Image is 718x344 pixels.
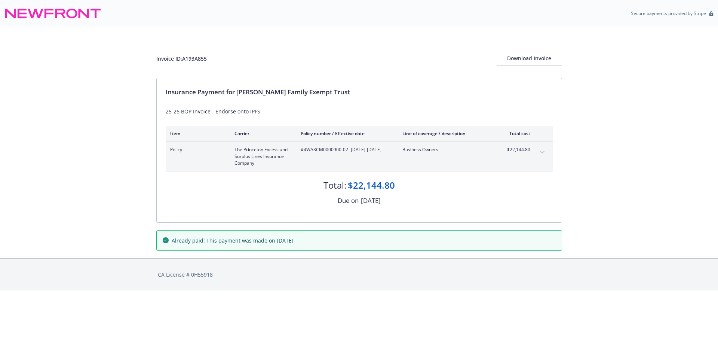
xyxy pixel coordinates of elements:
span: Already paid: This payment was made on [DATE] [172,237,294,244]
span: $22,144.80 [502,146,530,153]
div: PolicyThe Princeton Excess and Surplus Lines Insurance Company#4WA3CM0000900-02- [DATE]-[DATE]Bus... [166,142,553,171]
p: Secure payments provided by Stripe [631,10,706,16]
span: The Princeton Excess and Surplus Lines Insurance Company [234,146,289,167]
span: Business Owners [402,146,490,153]
div: $22,144.80 [348,179,395,192]
div: Total cost [502,130,530,137]
div: Download Invoice [497,51,562,66]
div: Line of coverage / description [402,130,490,137]
div: Invoice ID: A193A855 [156,55,207,63]
div: CA License # 0H55918 [158,271,561,278]
div: Due on [338,196,359,206]
div: Insurance Payment for [PERSON_NAME] Family Exempt Trust [166,87,553,97]
button: Download Invoice [497,51,562,66]
div: Policy number / Effective date [301,130,390,137]
span: Policy [170,146,223,153]
span: #4WA3CM0000900-02 - [DATE]-[DATE] [301,146,390,153]
div: Carrier [234,130,289,137]
div: 25-26 BOP Invoice - Endorse onto IPFS [166,107,553,115]
button: expand content [536,146,548,158]
div: Total: [323,179,346,192]
div: Item [170,130,223,137]
div: [DATE] [361,196,381,206]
